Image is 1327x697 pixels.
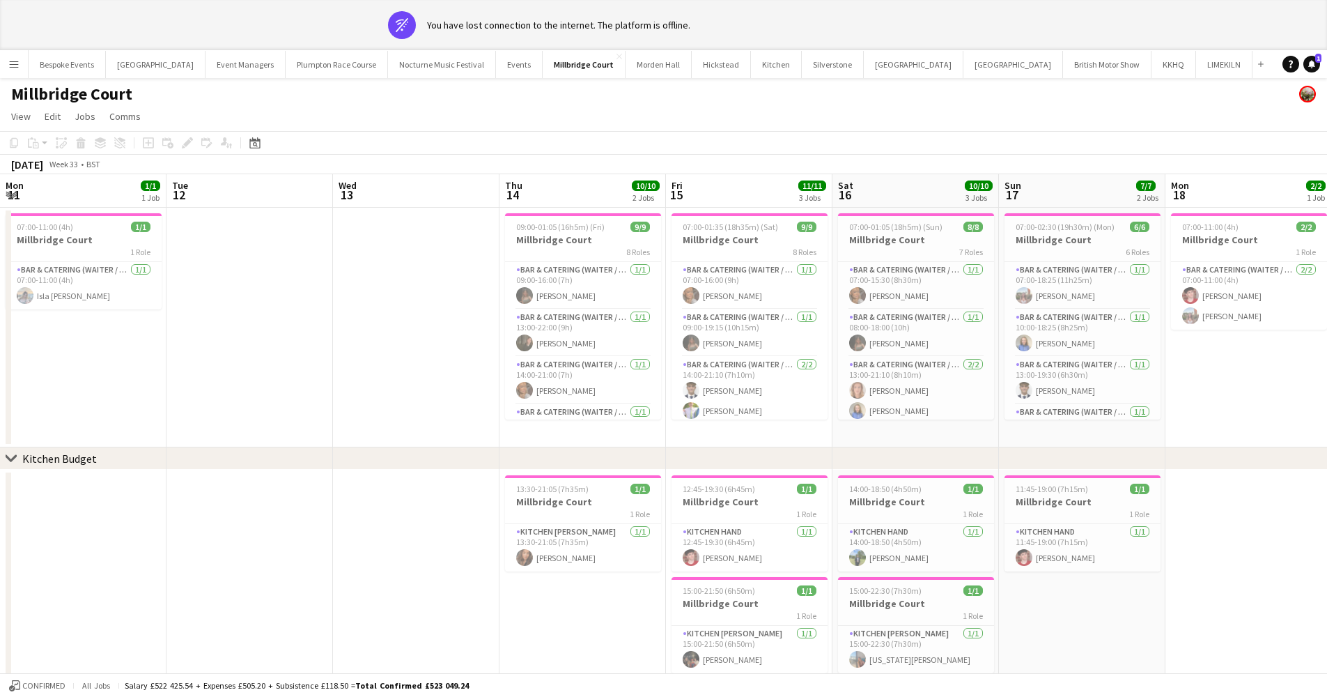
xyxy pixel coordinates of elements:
button: Plumpton Race Course [286,51,388,78]
app-card-role: Bar & Catering (Waiter / waitress)1/107:00-15:30 (8h30m)[PERSON_NAME] [838,262,994,309]
span: 1/1 [963,484,983,494]
span: 07:00-11:00 (4h) [17,222,73,232]
app-job-card: 14:00-18:50 (4h50m)1/1Millbridge Court1 RoleKitchen Hand1/114:00-18:50 (4h50m)[PERSON_NAME] [838,475,994,572]
app-card-role: Bar & Catering (Waiter / waitress)1/107:00-18:25 (11h25m)[PERSON_NAME] [1004,262,1161,309]
h3: Millbridge Court [505,496,661,508]
span: 6/6 [1130,222,1149,232]
span: 1/1 [1130,484,1149,494]
span: 15:00-22:30 (7h30m) [849,585,922,596]
button: Morden Hall [626,51,692,78]
a: Jobs [69,107,101,125]
span: 07:00-02:30 (19h30m) (Mon) [1016,222,1115,232]
span: 6 Roles [1126,247,1149,257]
span: 07:00-01:35 (18h35m) (Sat) [683,222,778,232]
span: 13:30-21:05 (7h35m) [516,484,589,494]
h3: Millbridge Court [672,496,828,508]
a: Edit [39,107,66,125]
span: 1 Role [1296,247,1316,257]
span: 12:45-19:30 (6h45m) [683,484,755,494]
h3: Millbridge Court [505,233,661,246]
app-card-role: Bar & Catering (Waiter / waitress)1/110:00-18:25 (8h25m)[PERSON_NAME] [1004,309,1161,357]
h3: Millbridge Court [672,597,828,610]
span: 1 Role [630,509,650,519]
span: 10/10 [632,181,660,191]
app-job-card: 09:00-01:05 (16h5m) (Fri)9/9Millbridge Court8 RolesBar & Catering (Waiter / waitress)1/109:00-16:... [505,213,661,420]
div: 07:00-01:05 (18h5m) (Sun)8/8Millbridge Court7 RolesBar & Catering (Waiter / waitress)1/107:00-15:... [838,213,994,420]
div: 2 Jobs [633,192,659,203]
span: 07:00-11:00 (4h) [1182,222,1239,232]
app-job-card: 07:00-11:00 (4h)2/2Millbridge Court1 RoleBar & Catering (Waiter / waitress)2/207:00-11:00 (4h)[PE... [1171,213,1327,330]
button: [GEOGRAPHIC_DATA] [106,51,205,78]
button: Silverstone [802,51,864,78]
span: Mon [6,179,24,192]
span: 9/9 [630,222,650,232]
button: Hickstead [692,51,751,78]
app-card-role: Bar & Catering (Waiter / waitress)2/213:00-21:10 (8h10m)[PERSON_NAME][PERSON_NAME] [838,357,994,424]
span: Jobs [75,110,95,123]
span: Week 33 [46,159,81,169]
app-card-role: Bar & Catering (Waiter / waitress)2/214:00-21:10 (7h10m)[PERSON_NAME][PERSON_NAME] [672,357,828,424]
button: Bespoke Events [29,51,106,78]
span: Fri [672,179,683,192]
a: View [6,107,36,125]
h3: Millbridge Court [838,597,994,610]
div: [DATE] [11,158,43,171]
button: Nocturne Music Festival [388,51,496,78]
app-job-card: 07:00-02:30 (19h30m) (Mon)6/6Millbridge Court6 RolesBar & Catering (Waiter / waitress)1/107:00-18... [1004,213,1161,420]
span: Edit [45,110,61,123]
app-card-role: Kitchen [PERSON_NAME]1/113:30-21:05 (7h35m)[PERSON_NAME] [505,524,661,572]
button: British Motor Show [1063,51,1151,78]
span: 11:45-19:00 (7h15m) [1016,484,1088,494]
span: 1/1 [131,222,150,232]
span: Wed [339,179,357,192]
app-job-card: 12:45-19:30 (6h45m)1/1Millbridge Court1 RoleKitchen Hand1/112:45-19:30 (6h45m)[PERSON_NAME] [672,475,828,572]
span: 1/1 [797,484,816,494]
span: 2/2 [1296,222,1316,232]
div: 1 Job [1307,192,1325,203]
app-job-card: 07:00-01:35 (18h35m) (Sat)9/9Millbridge Court8 RolesBar & Catering (Waiter / waitress)1/107:00-16... [672,213,828,420]
span: 7 Roles [959,247,983,257]
app-card-role: Bar & Catering (Waiter / waitress)1/114:00-21:00 (7h)[PERSON_NAME] [505,357,661,404]
button: Event Managers [205,51,286,78]
a: 1 [1303,56,1320,72]
span: 1 Role [796,611,816,621]
h3: Millbridge Court [6,233,162,246]
div: 2 Jobs [1137,192,1158,203]
span: 8 Roles [793,247,816,257]
app-job-card: 15:00-22:30 (7h30m)1/1Millbridge Court1 RoleKitchen [PERSON_NAME]1/115:00-22:30 (7h30m)[US_STATE]... [838,577,994,673]
app-job-card: 07:00-11:00 (4h)1/1Millbridge Court1 RoleBar & Catering (Waiter / waitress)1/107:00-11:00 (4h)Isl... [6,213,162,309]
span: 1 Role [963,509,983,519]
span: 8/8 [963,222,983,232]
span: Sun [1004,179,1021,192]
h3: Millbridge Court [838,233,994,246]
span: 18 [1169,187,1189,203]
app-user-avatar: Staffing Manager [1299,86,1316,102]
a: Comms [104,107,146,125]
h3: Millbridge Court [1171,233,1327,246]
button: KKHQ [1151,51,1196,78]
span: 11/11 [798,181,826,191]
span: 1/1 [141,181,160,191]
span: 16 [836,187,853,203]
span: 7/7 [1136,181,1156,191]
div: 13:30-21:05 (7h35m)1/1Millbridge Court1 RoleKitchen [PERSON_NAME]1/113:30-21:05 (7h35m)[PERSON_NAME] [505,475,661,572]
app-card-role: Kitchen [PERSON_NAME]1/115:00-21:50 (6h50m)[PERSON_NAME] [672,626,828,673]
button: Confirmed [7,678,68,694]
span: View [11,110,31,123]
button: [GEOGRAPHIC_DATA] [864,51,963,78]
span: 1/1 [797,585,816,596]
span: Sat [838,179,853,192]
h3: Millbridge Court [838,496,994,508]
div: BST [86,159,100,169]
span: 2/2 [1306,181,1326,191]
span: 17 [1002,187,1021,203]
button: Millbridge Court [543,51,626,78]
span: Confirmed [22,681,65,691]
